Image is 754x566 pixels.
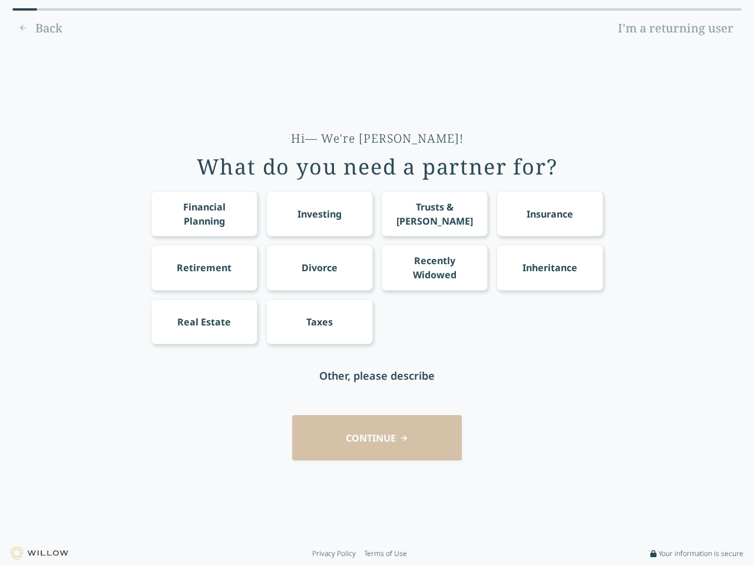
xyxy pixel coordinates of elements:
a: I'm a returning user [610,19,742,38]
img: Willow logo [11,547,68,560]
div: Investing [297,207,342,221]
div: Trusts & [PERSON_NAME] [392,200,477,228]
div: What do you need a partner for? [197,155,558,179]
a: Terms of Use [364,549,407,558]
div: 0% complete [12,8,37,11]
div: Taxes [306,315,333,329]
div: Real Estate [177,315,231,329]
div: Recently Widowed [392,254,477,282]
div: Divorce [302,261,338,275]
div: Financial Planning [162,200,247,228]
a: Privacy Policy [312,549,356,558]
div: Retirement [177,261,232,275]
div: Insurance [527,207,573,221]
div: Inheritance [522,261,577,275]
div: Hi— We're [PERSON_NAME]! [291,130,464,147]
span: Your information is secure [659,549,743,558]
div: Other, please describe [319,367,435,384]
